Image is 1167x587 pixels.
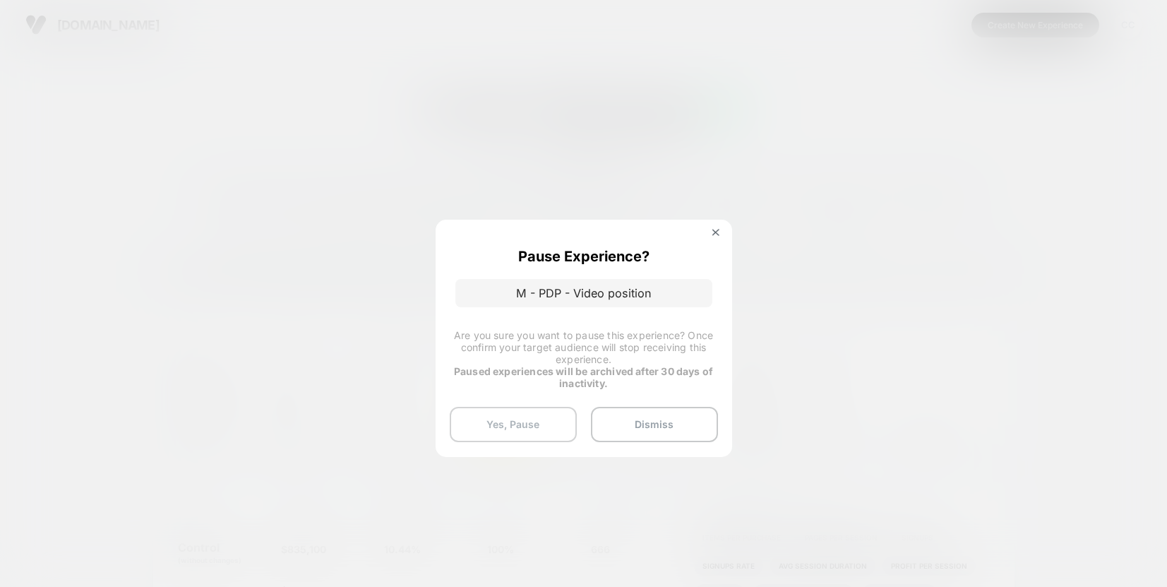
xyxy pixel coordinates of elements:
[712,229,719,236] img: close
[454,329,713,365] span: Are you sure you want to pause this experience? Once confirm your target audience will stop recei...
[518,248,650,265] p: Pause Experience?
[454,365,713,389] strong: Paused experiences will be archived after 30 days of inactivity.
[455,279,712,307] p: M - PDP - Video position
[591,407,718,442] button: Dismiss
[450,407,577,442] button: Yes, Pause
